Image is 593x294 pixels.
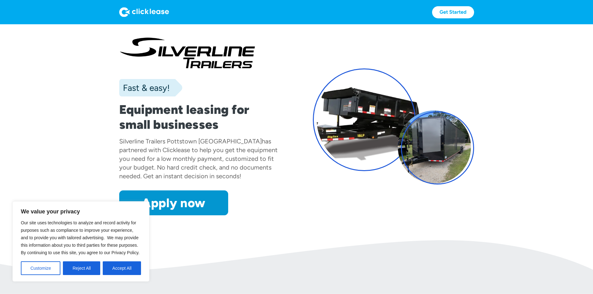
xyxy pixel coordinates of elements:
div: We value your privacy [12,201,149,282]
span: Our site uses technologies to analyze and record activity for purposes such as compliance to impr... [21,220,139,255]
div: Silverline Trailers Pottstown [GEOGRAPHIC_DATA] [119,138,262,145]
button: Reject All [63,261,100,275]
button: Accept All [103,261,141,275]
div: Fast & easy! [119,82,170,94]
p: We value your privacy [21,208,141,215]
img: Logo [119,7,169,17]
div: has partnered with Clicklease to help you get the equipment you need for a low monthly payment, c... [119,138,278,180]
h1: Equipment leasing for small businesses [119,102,280,132]
a: Get Started [432,6,474,18]
button: Customize [21,261,60,275]
a: Apply now [119,190,228,215]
